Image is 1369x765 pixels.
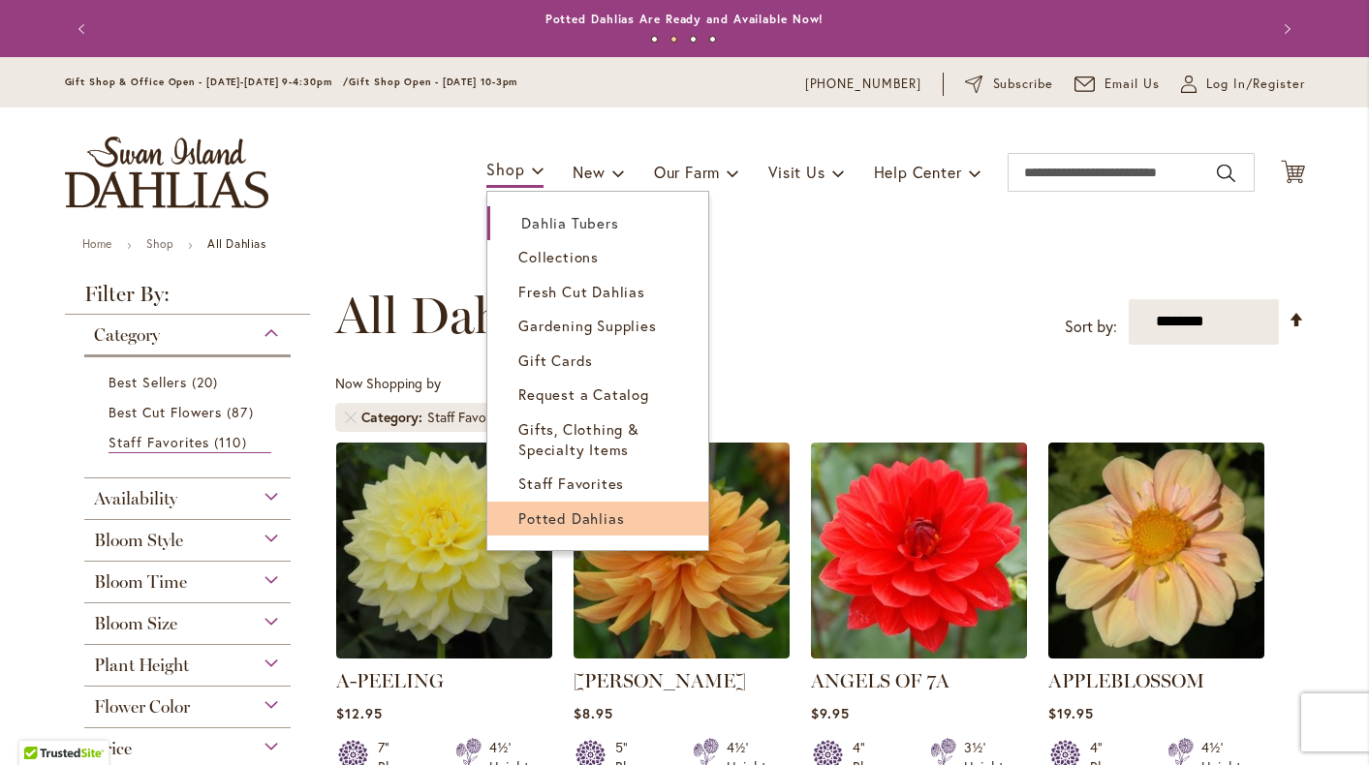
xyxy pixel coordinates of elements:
span: Visit Us [768,162,825,182]
span: Staff Favorites [109,433,210,451]
button: Previous [65,10,104,48]
img: ANGELS OF 7A [811,443,1027,658]
a: [PHONE_NUMBER] [805,75,922,94]
span: Help Center [874,162,962,182]
span: Now Shopping by [335,374,441,392]
span: 87 [227,402,258,422]
a: APPLEBLOSSOM [1048,669,1204,692]
span: Bloom Time [94,571,187,593]
span: Log In/Register [1206,75,1305,94]
button: 3 of 4 [690,36,697,43]
span: Dahlia Tubers [521,213,618,232]
a: ANGELS OF 7A [811,644,1027,662]
span: $19.95 [1048,704,1094,722]
span: Best Cut Flowers [109,403,223,421]
span: 20 [192,372,223,392]
span: Bloom Style [94,530,183,551]
span: $9.95 [811,704,850,722]
a: Gift Cards [487,344,708,378]
strong: Filter By: [65,284,311,315]
a: Potted Dahlias Are Ready and Available Now! [545,12,825,26]
span: Subscribe [993,75,1054,94]
span: 110 [214,432,251,452]
span: $8.95 [574,704,613,722]
button: 2 of 4 [670,36,677,43]
strong: All Dahlias [207,236,266,251]
span: Fresh Cut Dahlias [518,282,645,301]
span: All Dahlias [335,287,577,345]
a: Log In/Register [1181,75,1305,94]
a: ANDREW CHARLES [574,644,790,662]
img: A-Peeling [336,443,552,658]
span: Our Farm [654,162,720,182]
a: Staff Favorites [109,432,272,453]
button: 4 of 4 [709,36,716,43]
a: Remove Category Staff Favorites [345,412,357,423]
span: Email Us [1105,75,1160,94]
span: Request a Catalog [518,384,649,404]
span: Availability [94,488,177,509]
label: Sort by: [1065,309,1117,345]
span: Gift Shop Open - [DATE] 10-3pm [349,76,517,88]
div: Staff Favorites [427,408,512,427]
span: Category [361,408,427,427]
a: Subscribe [965,75,1053,94]
span: Shop [486,159,524,179]
span: Price [94,738,132,759]
a: A-Peeling [336,644,552,662]
span: Category [94,324,160,346]
span: $12.95 [336,704,383,722]
span: New [573,162,605,182]
a: APPLEBLOSSOM [1048,644,1264,662]
button: 1 of 4 [651,36,658,43]
a: Email Us [1074,75,1160,94]
span: Best Sellers [109,373,188,391]
span: Potted Dahlias [518,508,624,528]
span: Gift Shop & Office Open - [DATE]-[DATE] 9-4:30pm / [65,76,350,88]
span: Bloom Size [94,613,177,634]
span: Collections [518,247,599,266]
a: Shop [146,236,173,251]
img: APPLEBLOSSOM [1048,443,1264,658]
span: Staff Favorites [518,474,624,493]
span: Gifts, Clothing & Specialty Items [518,419,639,459]
a: [PERSON_NAME] [574,669,746,692]
iframe: Launch Accessibility Center [15,696,69,750]
a: ANGELS OF 7A [811,669,949,692]
a: Home [82,236,112,251]
a: store logo [65,137,268,208]
a: Best Cut Flowers [109,402,272,422]
span: Flower Color [94,696,190,718]
a: A-PEELING [336,669,444,692]
a: Best Sellers [109,372,272,392]
button: Next [1266,10,1305,48]
span: Gardening Supplies [518,316,656,335]
span: Plant Height [94,655,189,676]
